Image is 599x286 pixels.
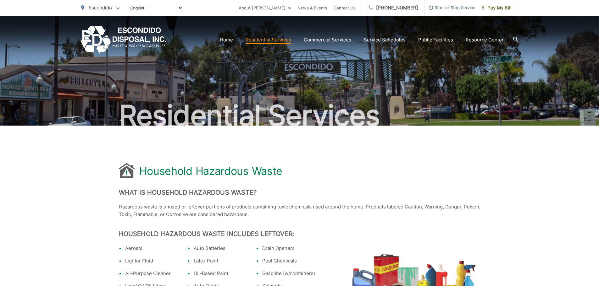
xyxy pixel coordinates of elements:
[220,36,233,44] a: Home
[262,245,315,252] li: Drain Openers
[119,189,480,196] h2: What is Household Hazardous Waste?
[129,5,183,11] select: Select a language
[125,270,178,277] li: All-Purpose Cleaner
[119,230,480,238] h2: Household Hazardous Waste Includes Leftover:
[246,36,291,44] a: Residential Services
[125,257,178,265] li: Lighter Fluid
[262,257,315,265] li: Pool Chemicals
[89,5,112,11] span: Escondido
[125,245,178,252] li: Aerosol
[364,36,406,44] a: Service Schedules
[119,203,480,218] p: Hazardous waste is unused or leftover portions of products containing toxic chemicals used around...
[81,100,518,131] h2: Residential Services
[334,4,356,12] a: Contact Us
[194,257,247,265] li: Latex Paint
[297,4,327,12] a: News & Events
[418,36,453,44] a: Public Facilities
[466,36,504,44] a: Resource Center
[482,4,512,12] span: Pay My Bill
[194,245,247,252] li: Auto Batteries
[81,26,166,54] a: EDCD logo. Return to the homepage.
[262,270,315,277] li: Gasoline (w/containers)
[139,165,283,177] h1: Household Hazardous Waste
[304,36,351,44] a: Commercial Services
[194,270,247,277] li: Oil-Based Paint
[239,4,291,12] a: About [PERSON_NAME]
